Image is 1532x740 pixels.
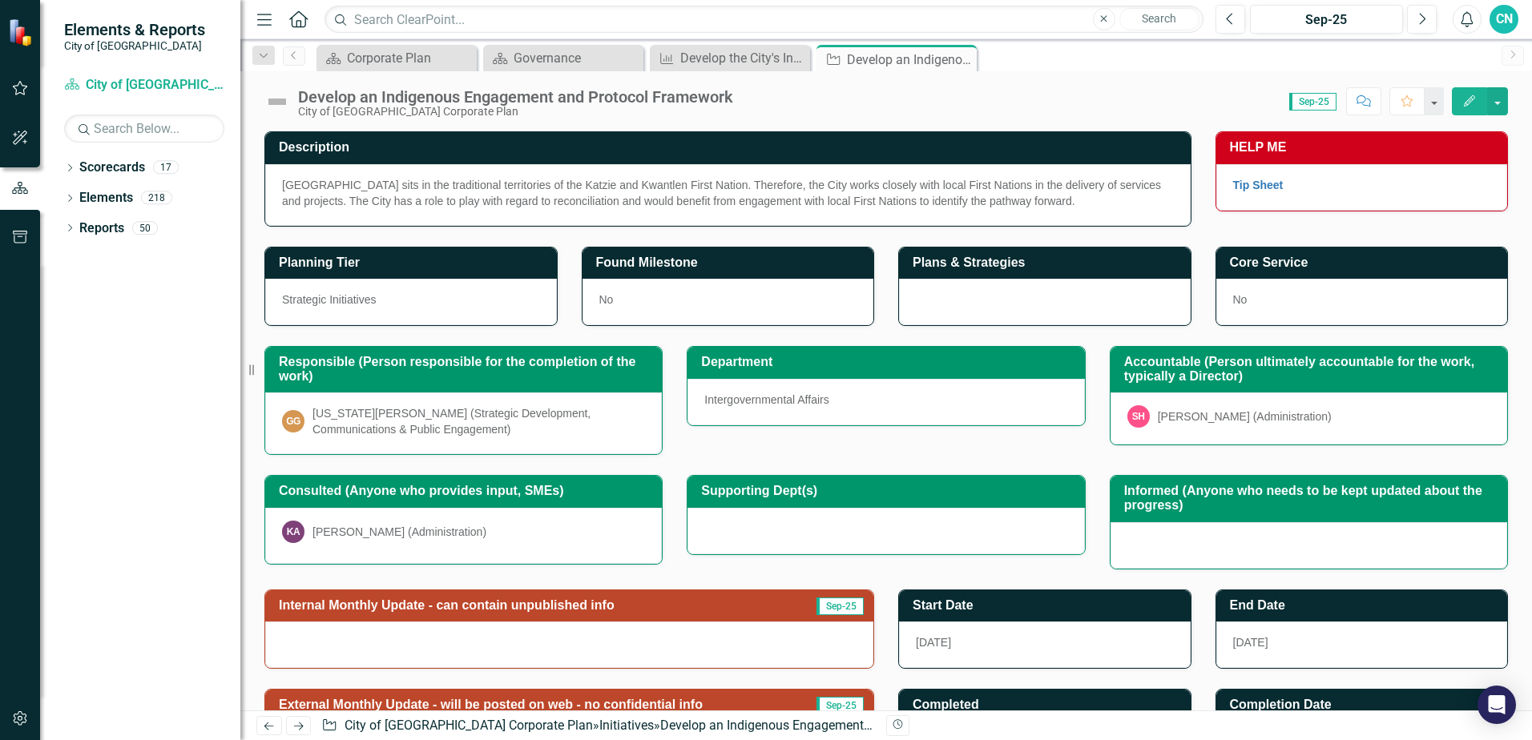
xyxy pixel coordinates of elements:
[1158,408,1332,424] div: [PERSON_NAME] (Administration)
[599,718,654,733] a: Initiatives
[1124,355,1499,383] h3: Accountable (Person ultimately accountable for the work, typically a Director)
[487,48,639,68] a: Governance
[298,106,733,118] div: City of [GEOGRAPHIC_DATA] Corporate Plan
[312,524,486,540] div: [PERSON_NAME] (Administration)
[64,39,205,52] small: City of [GEOGRAPHIC_DATA]
[913,598,1183,613] h3: Start Date
[1124,484,1499,512] h3: Informed (Anyone who needs to be kept updated about the progress)
[79,189,133,207] a: Elements
[1230,255,1500,270] h3: Core Service
[654,48,806,68] a: Develop the City's Indigenous Relations Strategy
[1289,93,1336,111] span: Sep-25
[1233,179,1284,191] a: Tip Sheet
[847,50,973,70] div: Develop an Indigenous Engagement and Protocol Framework
[282,293,377,306] span: Strategic Initiatives
[514,48,639,68] div: Governance
[596,255,866,270] h3: Found Milestone
[1142,12,1176,25] span: Search
[321,48,473,68] a: Corporate Plan
[1127,405,1150,428] div: SH
[913,255,1183,270] h3: Plans & Strategies
[282,410,304,432] div: GG
[660,718,1006,733] div: Develop an Indigenous Engagement and Protocol Framework
[1119,8,1199,30] button: Search
[345,718,593,733] a: City of [GEOGRAPHIC_DATA] Corporate Plan
[704,393,828,406] span: Intergovernmental Affairs
[1490,5,1518,34] button: CN
[321,717,874,735] div: » »
[1230,140,1500,155] h3: HELP ME
[1250,5,1403,34] button: Sep-25
[279,355,654,383] h3: Responsible (Person responsible for the completion of the work)
[916,636,951,649] span: [DATE]
[279,484,654,498] h3: Consulted (Anyone who provides input, SMEs)
[279,598,791,613] h3: Internal Monthly Update - can contain unpublished info
[1230,698,1500,712] h3: Completion Date
[325,6,1203,34] input: Search ClearPoint...
[279,698,804,712] h3: External Monthly Update - will be posted on web - no confidential info
[79,219,124,238] a: Reports
[279,255,549,270] h3: Planning Tier
[64,20,205,39] span: Elements & Reports
[701,355,1076,369] h3: Department
[8,18,36,46] img: ClearPoint Strategy
[701,484,1076,498] h3: Supporting Dept(s)
[913,698,1183,712] h3: Completed
[282,177,1174,209] p: [GEOGRAPHIC_DATA] sits in the traditional territories of the Katzie and Kwantlen First Nation. Th...
[132,221,158,235] div: 50
[153,161,179,175] div: 17
[1233,636,1268,649] span: [DATE]
[64,76,224,95] a: City of [GEOGRAPHIC_DATA] Corporate Plan
[816,597,864,615] span: Sep-25
[1230,598,1500,613] h3: End Date
[816,697,864,714] span: Sep-25
[282,521,304,543] div: KA
[1256,10,1397,30] div: Sep-25
[298,88,733,106] div: Develop an Indigenous Engagement and Protocol Framework
[1478,686,1516,724] div: Open Intercom Messenger
[312,405,645,437] div: [US_STATE][PERSON_NAME] (Strategic Development, Communications & Public Engagement)
[141,191,172,205] div: 218
[264,89,290,115] img: Not Defined
[347,48,473,68] div: Corporate Plan
[599,293,614,306] span: No
[79,159,145,177] a: Scorecards
[680,48,806,68] div: Develop the City's Indigenous Relations Strategy
[279,140,1183,155] h3: Description
[1233,293,1248,306] span: No
[64,115,224,143] input: Search Below...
